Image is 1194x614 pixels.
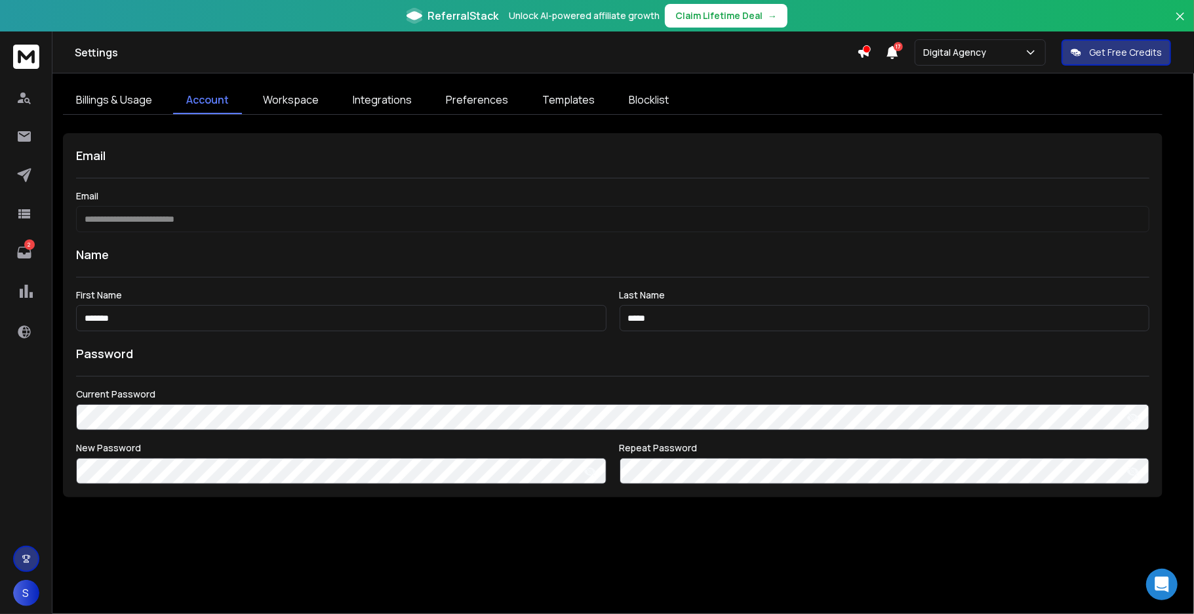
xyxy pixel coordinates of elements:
h1: Name [76,245,1149,264]
p: Unlock AI-powered affiliate growth [509,9,660,22]
p: Digital Agency [923,46,991,59]
label: New Password [76,443,607,453]
button: S [13,580,39,606]
div: Open Intercom Messenger [1146,569,1178,600]
h1: Email [76,146,1149,165]
a: Billings & Usage [63,87,165,114]
a: Workspace [250,87,332,114]
a: Blocklist [616,87,682,114]
p: 2 [24,239,35,250]
h1: Password [76,344,133,363]
a: 2 [11,239,37,266]
h1: Settings [75,45,857,60]
a: Templates [529,87,608,114]
label: Repeat Password [620,443,1150,453]
label: First Name [76,291,607,300]
a: Integrations [340,87,425,114]
a: Preferences [433,87,521,114]
span: ReferralStack [428,8,498,24]
span: 17 [894,42,903,51]
label: Last Name [620,291,1150,300]
button: Get Free Credits [1062,39,1171,66]
button: Close banner [1172,8,1189,39]
label: Current Password [76,390,1149,399]
a: Account [173,87,242,114]
button: Claim Lifetime Deal→ [665,4,787,28]
label: Email [76,192,1149,201]
p: Get Free Credits [1089,46,1162,59]
span: → [768,9,777,22]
